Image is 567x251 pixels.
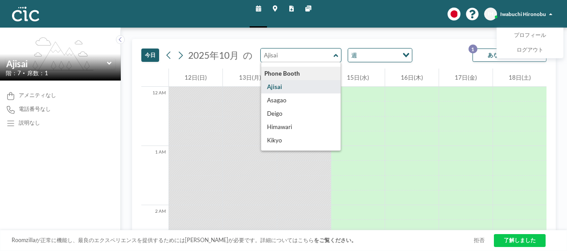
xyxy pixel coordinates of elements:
p: 1 [468,45,477,53]
input: Search for option [359,50,397,60]
div: 15日(水) [331,69,385,87]
div: Deigo [261,107,341,120]
a: をご覧ください。 [314,237,357,243]
span: Iwabuchi Hironobu [500,11,546,17]
span: • [23,71,25,75]
div: 説明なし [19,120,40,126]
span: IH [488,11,493,17]
span: 電話番号なし [19,106,51,113]
input: Ajisai [261,49,333,62]
div: Kinmokusei [261,147,341,160]
span: 週 [350,50,359,60]
div: Ajisai [261,80,341,93]
a: 了解しました [494,234,546,247]
button: 今日 [141,49,159,62]
span: 席数：1 [27,69,48,77]
div: 13日(月) [223,69,276,87]
div: 12 AM [141,87,168,146]
div: Phone Booth [261,67,341,80]
span: アメニティなし [19,92,56,99]
div: 1 AM [141,146,168,205]
div: 18日(土) [493,69,546,87]
span: 階：7 [6,69,21,77]
span: プロフィール [514,32,546,40]
div: 17日(金) [439,69,493,87]
a: ログアウト [497,43,563,58]
span: 2025年10月 [188,49,239,61]
button: あなたの予約1 [472,49,546,62]
span: の [243,49,253,61]
input: Ajisai [6,58,107,69]
a: 拒否 [474,237,485,244]
a: プロフィール [497,28,563,43]
div: Himawari [261,120,341,134]
div: Asagao [261,93,341,107]
span: ログアウト [517,47,543,54]
div: Kikyo [261,134,341,147]
span: Roomzillaが正常に機能し、最良のエクスペリエンスを提供するためには[PERSON_NAME]が必要です。詳細についてはこちら [12,237,474,244]
div: Search for option [348,49,412,62]
div: 12日(日) [169,69,222,87]
img: organization-logo [12,7,40,21]
div: 16日(木) [385,69,439,87]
